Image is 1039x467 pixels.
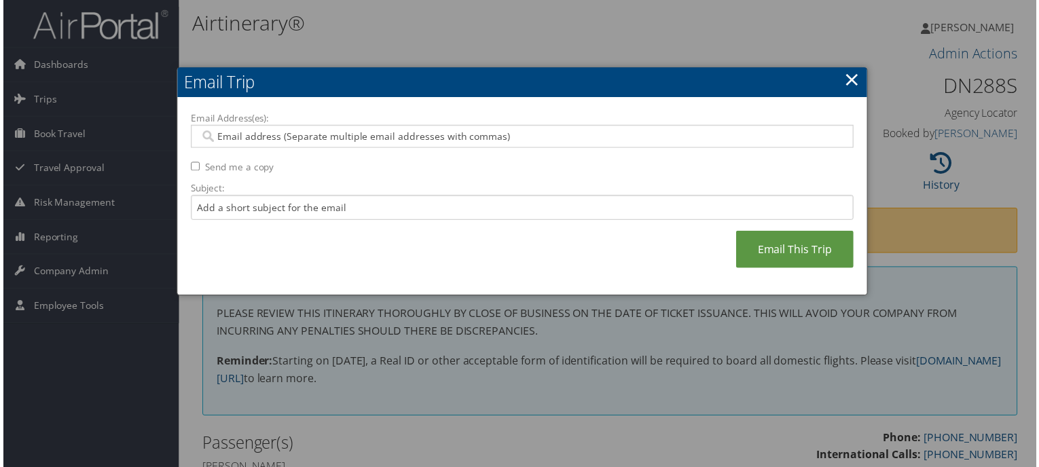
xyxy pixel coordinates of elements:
[846,66,862,93] a: ×
[189,196,856,221] input: Add a short subject for the email
[175,68,869,98] h2: Email Trip
[203,162,272,175] label: Send me a copy
[737,232,856,269] a: Email This Trip
[189,112,856,126] label: Email Address(es):
[189,183,856,196] label: Subject:
[198,130,847,144] input: Email address (Separate multiple email addresses with commas)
